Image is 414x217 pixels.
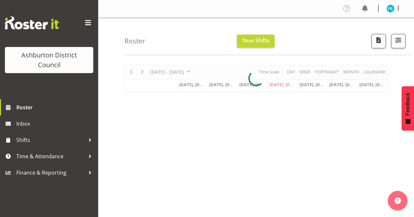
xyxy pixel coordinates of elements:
[391,34,405,48] button: Filter Shifts
[394,197,401,204] img: help-xxl-2.png
[405,93,411,116] span: Feedback
[402,86,414,131] button: Feedback - Show survey
[16,151,85,161] span: Time & Attendance
[16,135,85,145] span: Shifts
[124,37,145,45] h4: Roster
[371,34,386,48] button: Download a PDF of the roster according to the set date range.
[242,37,269,44] span: Your Shifts
[16,168,85,178] span: Finance & Reporting
[5,16,59,29] img: Rosterit website logo
[11,50,87,70] div: Ashburton District Council
[16,102,95,112] span: Roster
[387,5,394,12] img: felix-glasner11946.jpg
[16,119,95,129] span: Inbox
[237,35,275,48] button: Your Shifts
